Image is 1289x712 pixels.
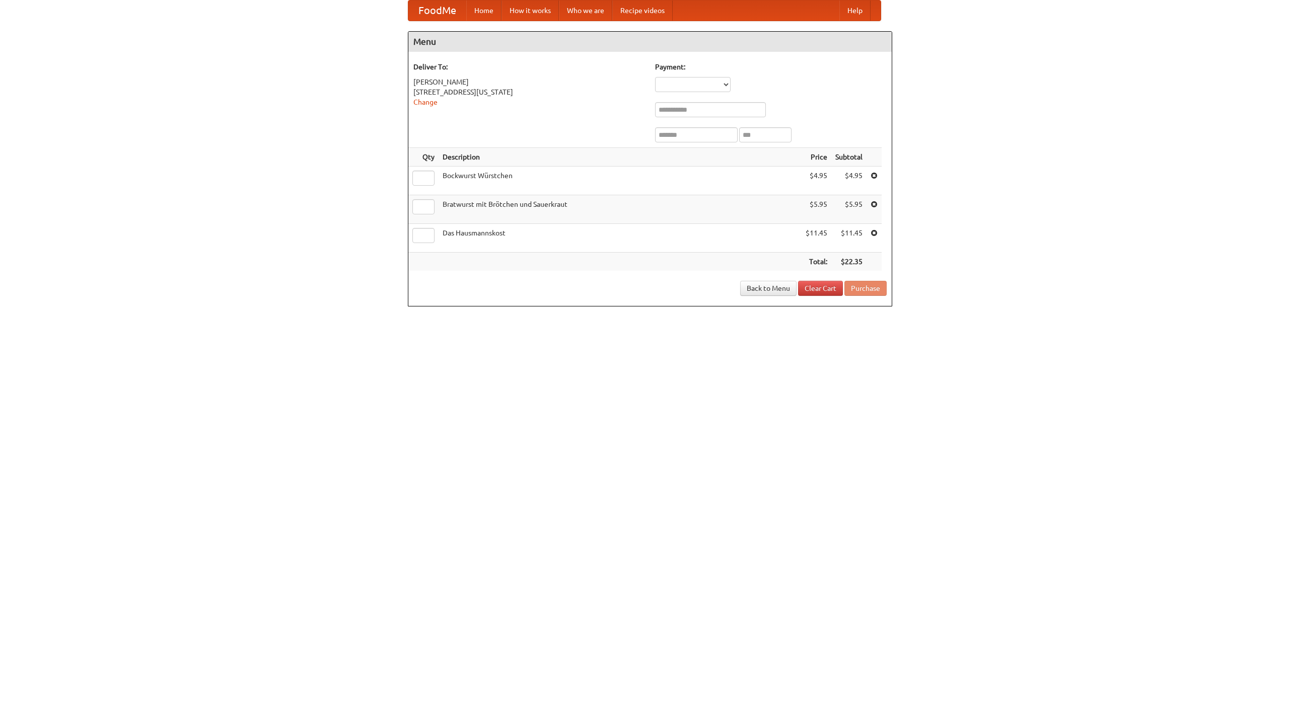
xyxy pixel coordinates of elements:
[408,148,439,167] th: Qty
[502,1,559,21] a: How it works
[839,1,871,21] a: Help
[798,281,843,296] a: Clear Cart
[413,87,645,97] div: [STREET_ADDRESS][US_STATE]
[408,1,466,21] a: FoodMe
[831,253,867,271] th: $22.35
[612,1,673,21] a: Recipe videos
[831,167,867,195] td: $4.95
[802,167,831,195] td: $4.95
[740,281,797,296] a: Back to Menu
[844,281,887,296] button: Purchase
[413,77,645,87] div: [PERSON_NAME]
[413,98,438,106] a: Change
[439,167,802,195] td: Bockwurst Würstchen
[439,224,802,253] td: Das Hausmannskost
[802,195,831,224] td: $5.95
[831,148,867,167] th: Subtotal
[802,148,831,167] th: Price
[655,62,887,72] h5: Payment:
[413,62,645,72] h5: Deliver To:
[559,1,612,21] a: Who we are
[439,148,802,167] th: Description
[831,224,867,253] td: $11.45
[802,253,831,271] th: Total:
[439,195,802,224] td: Bratwurst mit Brötchen und Sauerkraut
[831,195,867,224] td: $5.95
[408,32,892,52] h4: Menu
[802,224,831,253] td: $11.45
[466,1,502,21] a: Home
